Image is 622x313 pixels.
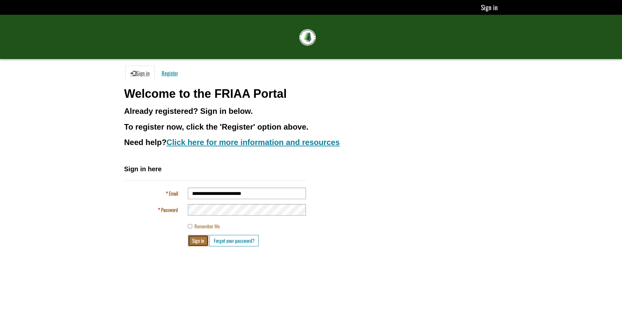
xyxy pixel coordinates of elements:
[124,138,498,147] h3: Need help?
[124,107,498,115] h3: Already registered? Sign in below.
[125,66,155,81] a: Sign in
[299,29,316,46] img: FRIAA Submissions Portal
[124,165,162,173] span: Sign in here
[188,235,209,246] button: Sign in
[481,2,498,12] a: Sign in
[161,206,178,213] span: Password
[167,138,340,147] a: Click here for more information and resources
[124,87,498,100] h1: Welcome to the FRIAA Portal
[194,222,220,230] span: Remember Me
[210,235,259,246] a: Forgot your password?
[124,123,498,131] h3: To register now, click the 'Register' option above.
[156,66,183,81] a: Register
[188,224,192,228] input: Remember Me
[169,190,178,197] span: Email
